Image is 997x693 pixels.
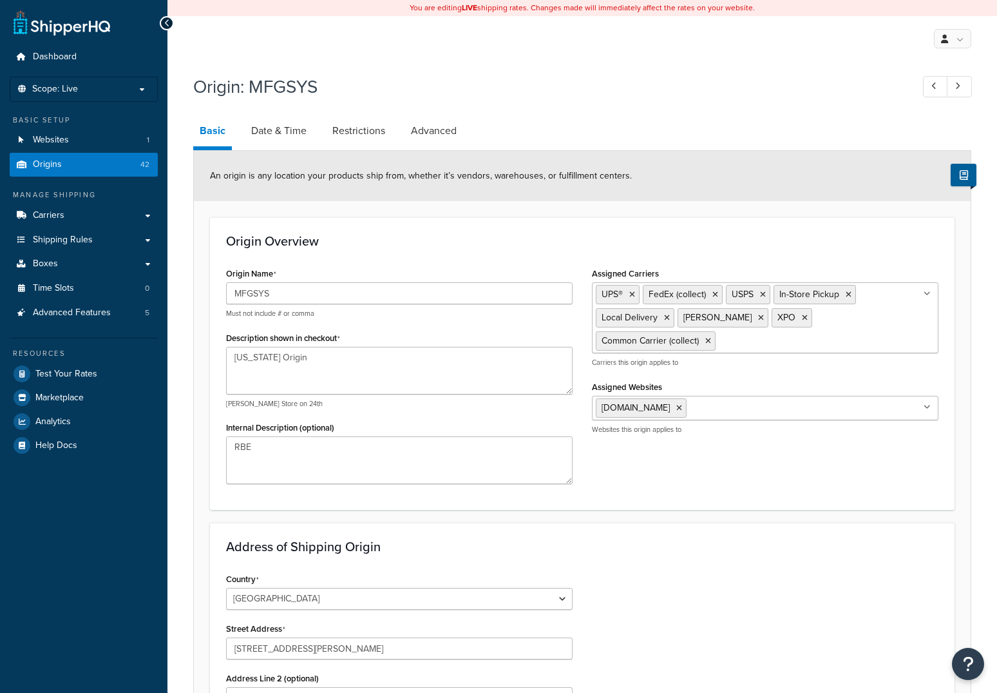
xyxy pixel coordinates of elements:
[592,382,662,392] label: Assigned Websites
[35,440,77,451] span: Help Docs
[779,288,839,301] span: In-Store Pickup
[10,348,158,359] div: Resources
[10,128,158,152] li: Websites
[952,648,984,680] button: Open Resource Center
[145,307,149,318] span: 5
[33,159,62,170] span: Origins
[592,425,938,434] p: Websites this origin applies to
[145,283,149,294] span: 0
[10,128,158,152] a: Websites1
[326,115,392,146] a: Restrictions
[10,277,158,300] li: Time Slots
[10,190,158,200] div: Manage Shipping
[777,311,795,324] span: XPO
[210,169,632,182] span: An origin is any location your products ship from, whether it’s vendors, warehouses, or fulfillme...
[10,301,158,325] a: Advanced Features5
[33,235,93,246] span: Shipping Rules
[602,288,623,301] span: UPS®
[32,84,78,95] span: Scope: Live
[10,252,158,276] a: Boxes
[10,410,158,433] a: Analytics
[226,574,259,585] label: Country
[404,115,463,146] a: Advanced
[10,434,158,457] a: Help Docs
[226,436,573,484] textarea: RBE
[33,259,58,269] span: Boxes
[226,624,285,634] label: Street Address
[10,228,158,252] a: Shipping Rules
[226,347,573,395] textarea: [US_STATE] Origin
[10,115,158,126] div: Basic Setup
[140,159,149,170] span: 42
[33,307,111,318] span: Advanced Features
[226,269,276,279] label: Origin Name
[33,283,74,294] span: Time Slots
[602,401,670,415] span: [DOMAIN_NAME]
[226,399,573,409] p: [PERSON_NAME] Store on 24th
[226,309,573,318] p: Must not include # or comma
[226,333,340,344] label: Description shown in checkout
[10,153,158,177] li: Origins
[10,277,158,300] a: Time Slots0
[683,311,752,324] span: [PERSON_NAME]
[35,393,84,404] span: Marketplace
[10,153,158,177] a: Origins42
[10,204,158,228] a: Carriers
[226,540,938,554] h3: Address of Shipping Origin
[33,52,77,63] span: Dashboard
[226,234,938,248] h3: Origin Overview
[592,269,659,278] label: Assigned Carriers
[649,288,706,301] span: FedEx (collect)
[33,210,64,221] span: Carriers
[35,416,71,427] span: Analytics
[947,76,972,97] a: Next Record
[193,115,232,150] a: Basic
[10,45,158,69] a: Dashboard
[226,423,334,433] label: Internal Description (optional)
[923,76,948,97] a: Previous Record
[462,2,477,14] b: LIVE
[592,358,938,367] p: Carriers this origin applies to
[951,164,976,186] button: Show Help Docs
[10,386,158,409] a: Marketplace
[245,115,313,146] a: Date & Time
[602,311,658,324] span: Local Delivery
[226,674,319,683] label: Address Line 2 (optional)
[732,288,754,301] span: USPS
[602,334,699,347] span: Common Carrier (collect)
[10,362,158,386] a: Test Your Rates
[193,74,899,99] h1: Origin: MFGSYS
[35,369,97,380] span: Test Your Rates
[33,135,69,146] span: Websites
[10,301,158,325] li: Advanced Features
[147,135,149,146] span: 1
